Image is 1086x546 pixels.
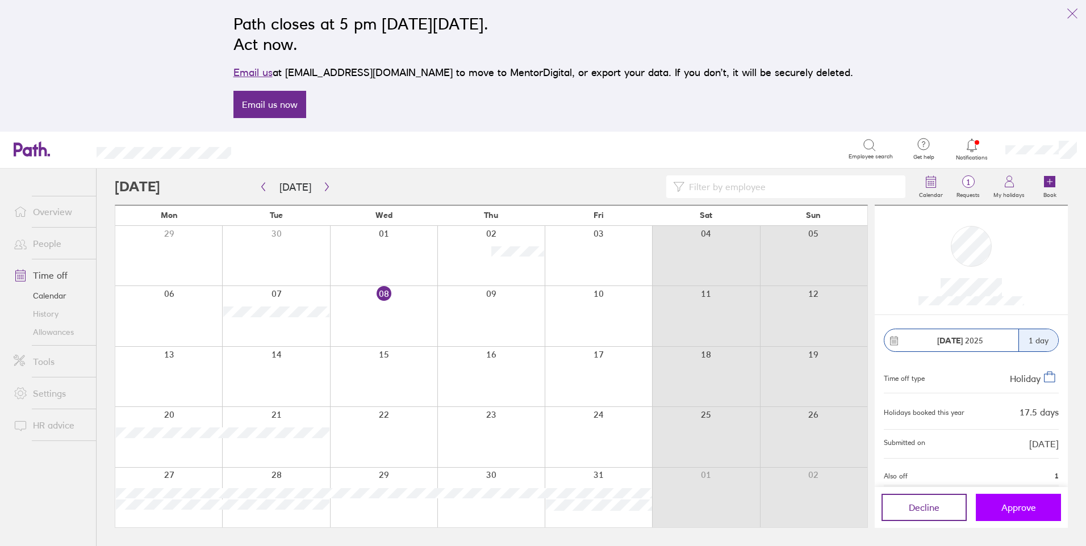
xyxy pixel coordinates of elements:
div: 17.5 days [1020,407,1059,417]
span: Also off [884,472,908,480]
span: Decline [909,502,939,513]
span: 1 [950,178,987,187]
a: Notifications [954,137,991,161]
a: 1Requests [950,169,987,205]
a: Overview [5,200,96,223]
a: Settings [5,382,96,405]
a: Email us [233,66,273,78]
p: at [EMAIL_ADDRESS][DOMAIN_NAME] to move to MentorDigital, or export your data. If you don’t, it w... [233,65,853,81]
a: People [5,232,96,255]
span: 1 [1055,472,1059,480]
a: History [5,305,96,323]
a: Calendar [5,287,96,305]
div: Time off type [884,370,925,384]
button: Decline [882,494,967,521]
strong: [DATE] [937,335,963,346]
span: Fri [594,211,604,220]
a: Calendar [912,169,950,205]
button: [DATE] [270,178,320,196]
span: Sat [700,211,712,220]
span: Get help [905,154,942,161]
span: Mon [161,211,178,220]
span: 2025 [937,336,983,345]
span: Wed [375,211,392,220]
label: Requests [950,188,987,199]
span: Thu [484,211,498,220]
a: My holidays [987,169,1031,205]
button: Approve [976,494,1061,521]
span: Holiday [1010,373,1041,384]
a: Email us now [233,91,306,118]
span: Employee search [849,153,893,160]
a: HR advice [5,414,96,436]
span: [DATE] [1029,439,1059,449]
div: Search [262,144,291,154]
span: Notifications [954,154,991,161]
a: Time off [5,264,96,287]
span: Submitted on [884,439,925,449]
label: My holidays [987,188,1031,199]
a: Allowances [5,323,96,341]
a: Book [1031,169,1068,205]
div: Holidays booked this year [884,409,964,417]
a: Tools [5,350,96,373]
div: 1 day [1018,329,1058,351]
span: Approve [1001,502,1036,513]
span: Sun [806,211,821,220]
span: Tue [270,211,283,220]
label: Book [1037,188,1063,199]
input: Filter by employee [684,176,899,198]
h2: Path closes at 5 pm [DATE][DATE]. Act now. [233,14,853,54]
label: Calendar [912,188,950,199]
